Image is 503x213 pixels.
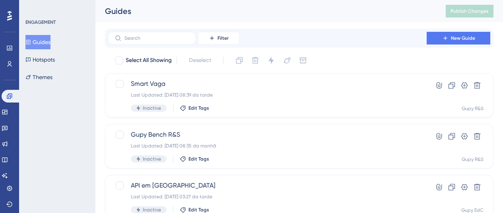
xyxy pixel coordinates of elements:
button: Edit Tags [180,156,209,162]
span: New Guide [451,35,475,41]
button: Hotspots [25,52,55,67]
button: Edit Tags [180,207,209,213]
span: Inactive [143,156,161,162]
span: Filter [218,35,229,41]
span: Deselect [189,56,211,65]
span: Publish Changes [451,8,489,14]
input: Search [124,35,189,41]
div: ENGAGEMENT [25,19,56,25]
span: Inactive [143,207,161,213]
div: Last Updated: [DATE] 03:27 da tarde [131,194,404,200]
span: API em [GEOGRAPHIC_DATA] [131,181,404,190]
div: Gupy R&S [462,156,484,163]
div: Last Updated: [DATE] 08:35 da manhã [131,143,404,149]
span: Edit Tags [188,207,209,213]
span: Edit Tags [188,156,209,162]
button: Themes [25,70,52,84]
button: Guides [25,35,50,49]
span: Edit Tags [188,105,209,111]
button: Publish Changes [446,5,493,17]
div: Gupy R&S [462,105,484,112]
button: New Guide [427,32,490,45]
span: Gupy Bench R&S [131,130,404,139]
span: Select All Showing [126,56,172,65]
span: Inactive [143,105,161,111]
button: Filter [199,32,239,45]
div: Guides [105,6,426,17]
span: Smart Vaga [131,79,404,89]
button: Edit Tags [180,105,209,111]
button: Deselect [182,53,218,68]
div: Last Updated: [DATE] 08:39 da tarde [131,92,404,98]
